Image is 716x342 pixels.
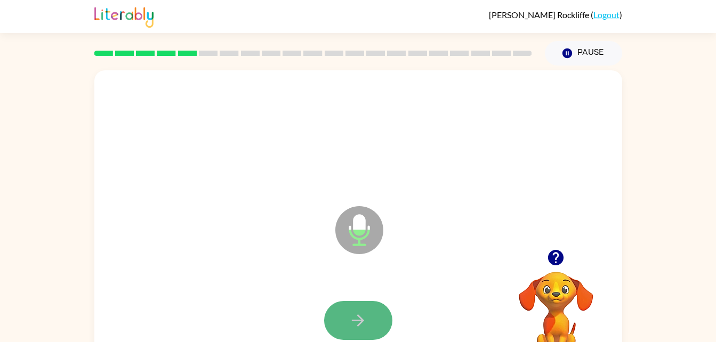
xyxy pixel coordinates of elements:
button: Pause [545,41,622,66]
img: Literably [94,4,154,28]
a: Logout [593,10,620,20]
span: [PERSON_NAME] Rockliffe [489,10,591,20]
div: ( ) [489,10,622,20]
